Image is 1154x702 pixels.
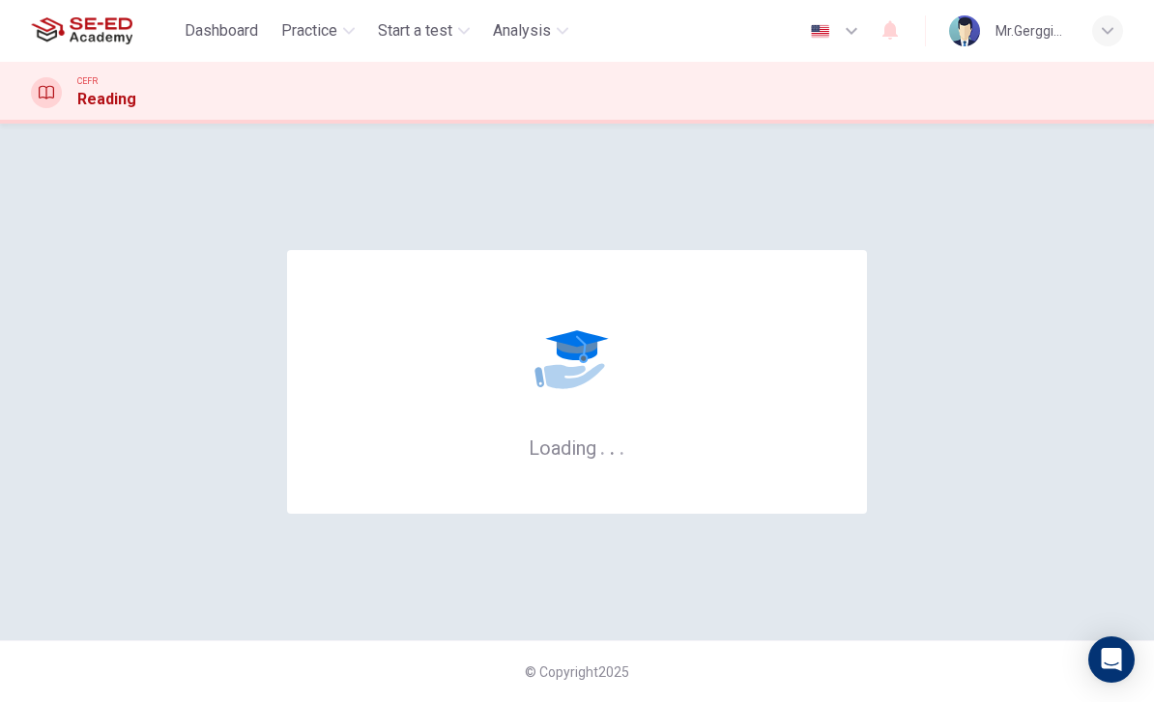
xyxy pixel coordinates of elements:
[77,74,98,88] span: CEFR
[525,664,629,680] span: © Copyright 2025
[1088,636,1135,683] div: Open Intercom Messenger
[529,435,625,460] h6: Loading
[177,14,266,48] button: Dashboard
[808,24,832,39] img: en
[77,88,136,111] h1: Reading
[949,15,980,46] img: Profile picture
[274,14,362,48] button: Practice
[995,19,1069,42] div: Mr.Gerggiat Sribunrueang
[281,19,337,42] span: Practice
[31,12,132,50] img: SE-ED Academy logo
[493,19,551,42] span: Analysis
[31,12,177,50] a: SE-ED Academy logo
[378,19,452,42] span: Start a test
[619,430,625,462] h6: .
[485,14,576,48] button: Analysis
[370,14,477,48] button: Start a test
[599,430,606,462] h6: .
[185,19,258,42] span: Dashboard
[609,430,616,462] h6: .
